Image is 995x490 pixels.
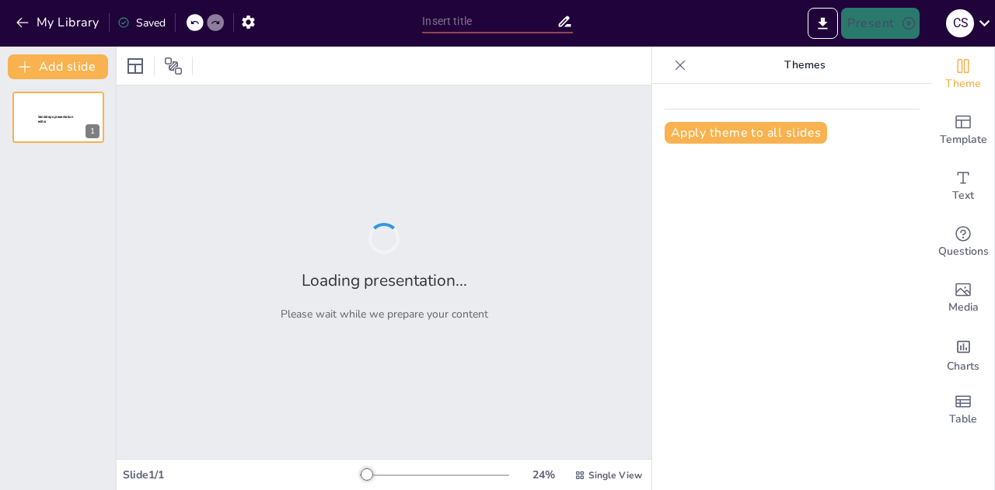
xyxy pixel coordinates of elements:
span: Theme [945,75,981,92]
button: Apply theme to all slides [665,122,827,144]
p: Themes [693,47,916,84]
div: Add a table [932,382,994,438]
span: Table [949,411,977,428]
div: Add ready made slides [932,103,994,158]
div: Layout [123,54,148,78]
div: C S [946,9,974,37]
div: Add charts and graphs [932,326,994,382]
div: Add images, graphics, shapes or video [932,270,994,326]
div: 1 [12,92,104,143]
span: Text [952,187,974,204]
button: C S [946,8,974,39]
span: Charts [947,358,979,375]
span: Position [164,57,183,75]
button: Export to PowerPoint [808,8,838,39]
div: Change the overall theme [932,47,994,103]
button: My Library [12,10,106,35]
span: Template [940,131,987,148]
div: Slide 1 / 1 [123,467,360,482]
div: Add text boxes [932,158,994,214]
span: Media [948,299,979,316]
div: 24 % [525,467,562,482]
div: 1 [86,124,99,138]
span: Questions [938,243,989,260]
button: Add slide [8,54,108,79]
div: Saved [117,16,166,30]
span: Single View [588,469,642,481]
p: Please wait while we prepare your content [281,307,488,321]
input: Insert title [422,10,556,33]
div: Get real-time input from your audience [932,214,994,270]
h2: Loading presentation... [302,269,467,291]
span: Sendsteps presentation editor [38,115,73,123]
button: Present [841,8,919,39]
